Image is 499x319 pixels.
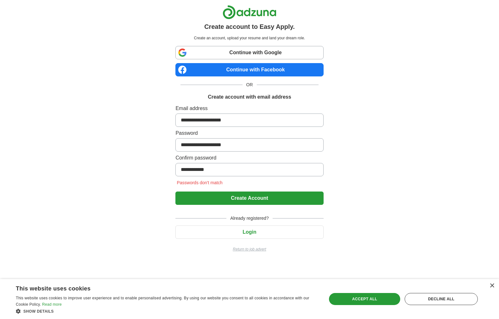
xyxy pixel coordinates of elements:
[226,215,272,222] span: Already registered?
[175,225,323,239] button: Login
[175,63,323,76] a: Continue with Facebook
[329,293,400,305] div: Accept all
[16,283,302,292] div: This website uses cookies
[243,81,257,88] span: OR
[490,283,494,288] div: Close
[175,105,323,112] label: Email address
[23,309,54,314] span: Show details
[175,180,224,185] span: Passwords don't match
[204,22,295,31] h1: Create account to Easy Apply.
[175,246,323,252] a: Return to job advert
[208,93,291,101] h1: Create account with email address
[175,154,323,162] label: Confirm password
[16,296,309,307] span: This website uses cookies to improve user experience and to enable personalised advertising. By u...
[175,229,323,235] a: Login
[223,5,276,19] img: Adzuna logo
[175,46,323,59] a: Continue with Google
[175,192,323,205] button: Create Account
[175,129,323,137] label: Password
[177,35,322,41] p: Create an account, upload your resume and land your dream role.
[42,302,62,307] a: Read more, opens a new window
[16,308,318,314] div: Show details
[405,293,478,305] div: Decline all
